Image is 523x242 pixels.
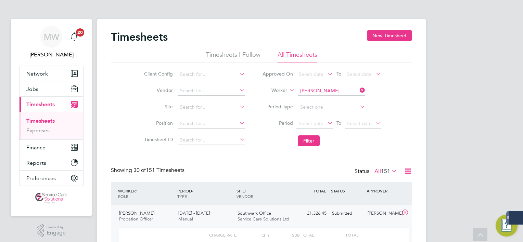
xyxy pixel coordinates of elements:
[192,188,193,193] span: /
[136,188,137,193] span: /
[26,160,46,166] span: Reports
[26,127,50,134] a: Expenses
[118,193,128,199] span: ROLE
[19,26,84,59] a: MW[PERSON_NAME]
[26,175,56,181] span: Preferences
[178,86,245,96] input: Search for...
[116,185,176,202] div: WORKER
[142,136,173,143] label: Timesheet ID
[26,101,55,108] span: Timesheets
[367,30,412,41] button: New Timesheet
[119,210,154,216] span: [PERSON_NAME]
[142,104,173,110] label: Site
[314,231,358,239] div: Total
[178,103,245,112] input: Search for...
[26,144,46,151] span: Finance
[44,32,59,41] span: MW
[19,51,84,59] span: Mark White
[270,231,314,239] div: Sub Total
[35,193,67,204] img: servicecare-logo-retina.png
[37,224,66,237] a: Powered byEngage
[381,168,390,175] span: 151
[298,135,320,146] button: Filter
[176,185,235,202] div: PERIOD
[47,224,66,230] span: Powered by
[329,185,365,197] div: STATUS
[278,51,317,63] li: All Timesheets
[299,71,323,77] span: Select date
[299,120,323,126] span: Select date
[119,216,153,222] span: Probation Officer
[133,167,184,174] span: 151 Timesheets
[206,51,260,63] li: Timesheets I Follow
[133,167,146,174] span: 30 of
[26,86,38,92] span: Jobs
[237,193,253,199] span: VENDOR
[47,230,66,236] span: Engage
[314,188,326,193] span: TOTAL
[26,70,48,77] span: Network
[178,135,245,145] input: Search for...
[20,155,83,170] button: Reports
[298,86,365,96] input: Search for...
[262,104,293,110] label: Period Type
[256,87,287,94] label: Worker
[178,70,245,79] input: Search for...
[20,112,83,139] div: Timesheets
[177,193,187,199] span: TYPE
[11,19,92,216] nav: Main navigation
[334,69,343,78] span: To
[20,81,83,96] button: Jobs
[262,120,293,126] label: Period
[238,216,289,222] span: Service Care Solutions Ltd
[334,119,343,127] span: To
[178,119,245,129] input: Search for...
[365,185,400,197] div: APPROVER
[365,208,400,219] div: [PERSON_NAME]
[298,103,365,112] input: Select one
[20,66,83,81] button: Network
[67,26,81,48] a: 20
[496,215,518,237] button: Engage Resource Center
[111,30,168,44] h2: Timesheets
[294,208,329,219] div: £1,326.45
[347,120,372,126] span: Select date
[111,167,186,174] div: Showing
[237,231,270,239] div: QTY
[76,28,84,37] span: 20
[235,185,294,202] div: SITE
[355,167,398,176] div: Status
[329,208,365,219] div: Submitted
[192,231,237,239] div: Charge rate
[238,210,271,216] span: Southwark Office
[142,87,173,93] label: Vendor
[20,140,83,155] button: Finance
[142,71,173,77] label: Client Config
[19,193,84,204] a: Go to home page
[142,120,173,126] label: Position
[178,210,210,216] span: [DATE] - [DATE]
[20,171,83,186] button: Preferences
[20,97,83,112] button: Timesheets
[374,168,397,175] label: All
[347,71,372,77] span: Select date
[178,216,193,222] span: Manual
[26,118,55,124] a: Timesheets
[262,71,293,77] label: Approved On
[245,188,246,193] span: /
